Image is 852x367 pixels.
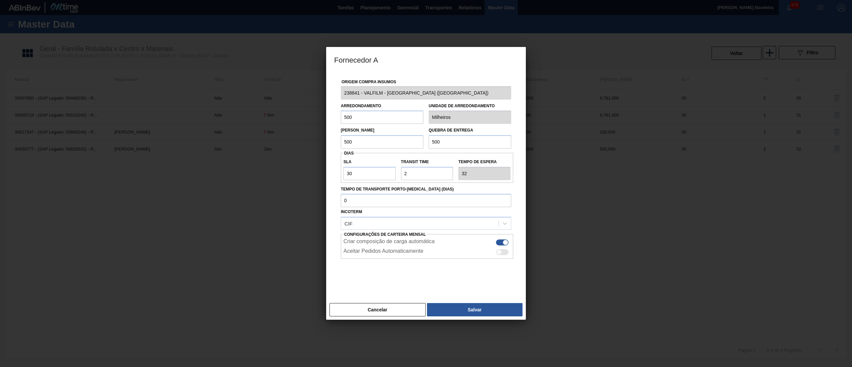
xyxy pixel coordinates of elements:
button: Cancelar [329,303,426,316]
div: Essa configuração habilita a criação automática de composição de carga do lado do fornecedor caso... [341,237,513,246]
h3: Fornecedor A [326,47,526,72]
label: Incoterm [341,209,362,214]
label: Aceitar Pedidos Automaticamente [343,248,423,256]
label: Arredondamento [341,104,381,108]
label: Transit Time [401,157,453,167]
label: Tempo de espera [458,157,511,167]
label: Criar composição de carga automática [343,238,435,246]
span: Configurações de Carteira Mensal [344,232,426,237]
label: Origem Compra Insumos [341,80,396,84]
label: Quebra de entrega [429,128,473,133]
label: Tempo de Transporte Porto-[MEDICAL_DATA] (dias) [341,184,511,194]
div: Essa configuração habilita aceite automático do pedido do lado do fornecedor [341,246,513,256]
span: Dias [344,151,354,156]
label: SLA [343,157,396,167]
button: Salvar [427,303,523,316]
label: Unidade de arredondamento [429,101,511,111]
div: CIF [344,221,352,226]
label: [PERSON_NAME] [341,128,374,133]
